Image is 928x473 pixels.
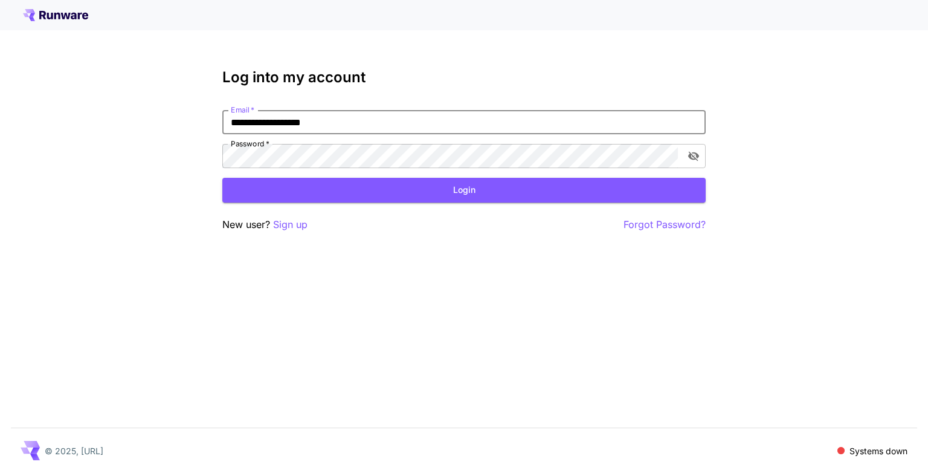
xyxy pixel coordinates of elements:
label: Password [231,139,269,149]
button: toggle password visibility [683,145,704,167]
button: Login [222,178,706,203]
p: © 2025, [URL] [45,445,103,457]
p: New user? [222,217,308,232]
button: Forgot Password? [623,217,706,232]
label: Email [231,105,254,115]
button: Sign up [273,217,308,232]
p: Systems down [849,445,907,457]
h3: Log into my account [222,69,706,86]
